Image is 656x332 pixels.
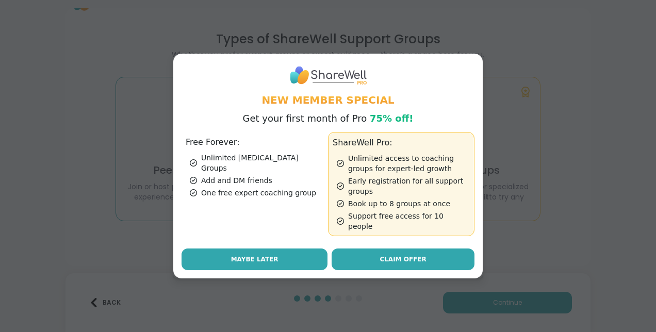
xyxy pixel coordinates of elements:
img: ShareWell Logo [289,62,367,88]
div: Unlimited access to coaching groups for expert-led growth [337,153,470,174]
span: Claim Offer [380,255,426,264]
a: Claim Offer [332,248,474,270]
h1: New Member Special [182,93,474,107]
h3: ShareWell Pro: [333,137,470,149]
span: Maybe Later [231,255,278,264]
div: Unlimited [MEDICAL_DATA] Groups [190,153,324,173]
span: 75% off! [370,113,414,124]
button: Maybe Later [182,248,327,270]
h3: Free Forever: [186,136,324,148]
div: Book up to 8 groups at once [337,198,470,209]
p: Get your first month of Pro [243,111,414,126]
div: Support free access for 10 people [337,211,470,231]
div: Early registration for all support groups [337,176,470,196]
div: Add and DM friends [190,175,324,186]
div: One free expert coaching group [190,188,324,198]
